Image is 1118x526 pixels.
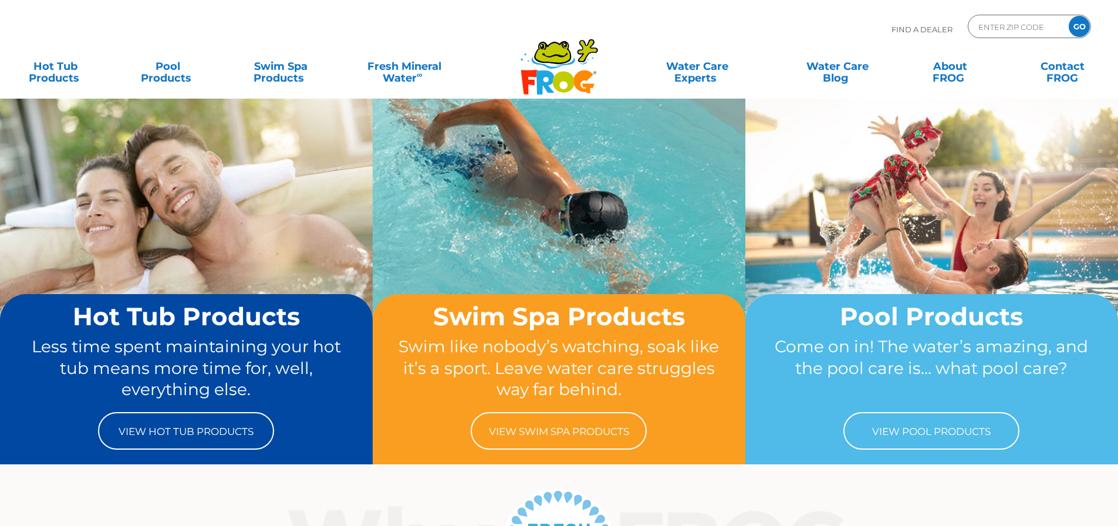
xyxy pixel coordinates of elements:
p: Less time spent maintaining your hot tub means more time for, well, everything else. [22,336,350,400]
p: Swim like nobody’s watching, soak like it’s a sport. Leave water care struggles way far behind. [395,336,723,400]
a: View Swim Spa Products [471,412,647,450]
h2: Swim Spa Products [395,303,723,330]
img: home-banner-pool-short [745,98,1118,376]
a: Water CareBlog [793,55,881,78]
a: View Hot Tub Products [98,412,274,450]
a: View Pool Products [843,412,1019,450]
h2: Pool Products [768,303,1096,330]
img: Frog Products Logo [514,23,604,95]
h2: Hot Tub Products [22,303,350,330]
input: GO [1069,16,1090,37]
a: Hot TubProducts [12,55,99,78]
img: home-banner-swim-spa-short [373,98,745,376]
p: Come on in! The water’s amazing, and the pool care is… what pool care? [768,336,1096,400]
a: ContactFROG [1019,55,1106,78]
a: PoolProducts [124,55,212,78]
a: Fresh MineralWater∞ [349,55,459,78]
a: AboutFROG [906,55,994,78]
a: Water CareExperts [626,55,768,78]
sup: ∞ [417,70,423,79]
p: Find A Dealer [891,15,953,44]
a: Swim SpaProducts [237,55,325,78]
